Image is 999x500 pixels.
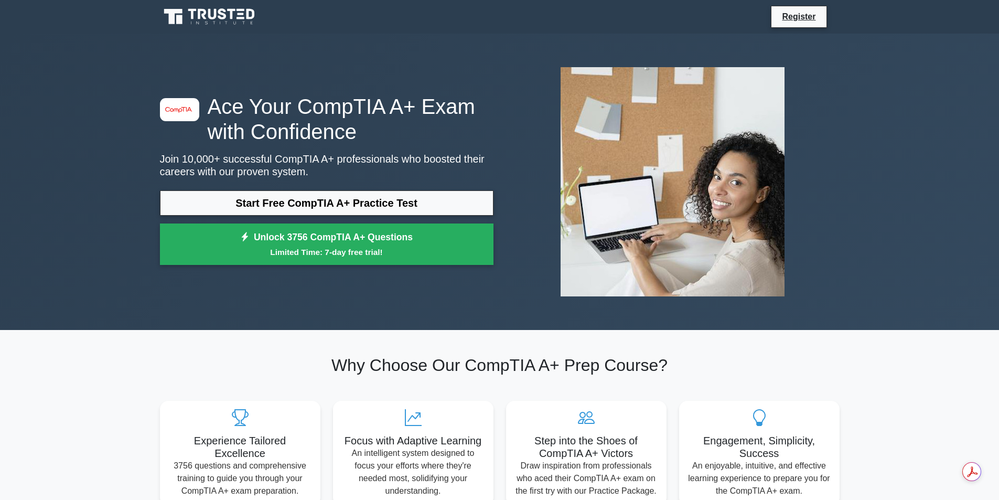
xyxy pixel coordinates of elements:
a: Start Free CompTIA A+ Practice Test [160,190,493,216]
h5: Focus with Adaptive Learning [341,434,485,447]
p: An enjoyable, intuitive, and effective learning experience to prepare you for the CompTIA A+ exam. [688,460,831,497]
a: Unlock 3756 CompTIA A+ QuestionsLimited Time: 7-day free trial! [160,224,493,265]
small: Limited Time: 7-day free trial! [173,246,480,258]
p: An intelligent system designed to focus your efforts where they're needed most, solidifying your ... [341,447,485,497]
h1: Ace Your CompTIA A+ Exam with Confidence [160,94,493,144]
p: Draw inspiration from professionals who aced their CompTIA A+ exam on the first try with our Prac... [514,460,658,497]
h2: Why Choose Our CompTIA A+ Prep Course? [160,355,840,375]
p: Join 10,000+ successful CompTIA A+ professionals who boosted their careers with our proven system. [160,153,493,178]
h5: Engagement, Simplicity, Success [688,434,831,460]
h5: Experience Tailored Excellence [168,434,312,460]
a: Register [776,10,822,23]
h5: Step into the Shoes of CompTIA A+ Victors [514,434,658,460]
p: 3756 questions and comprehensive training to guide you through your CompTIA A+ exam preparation. [168,460,312,497]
